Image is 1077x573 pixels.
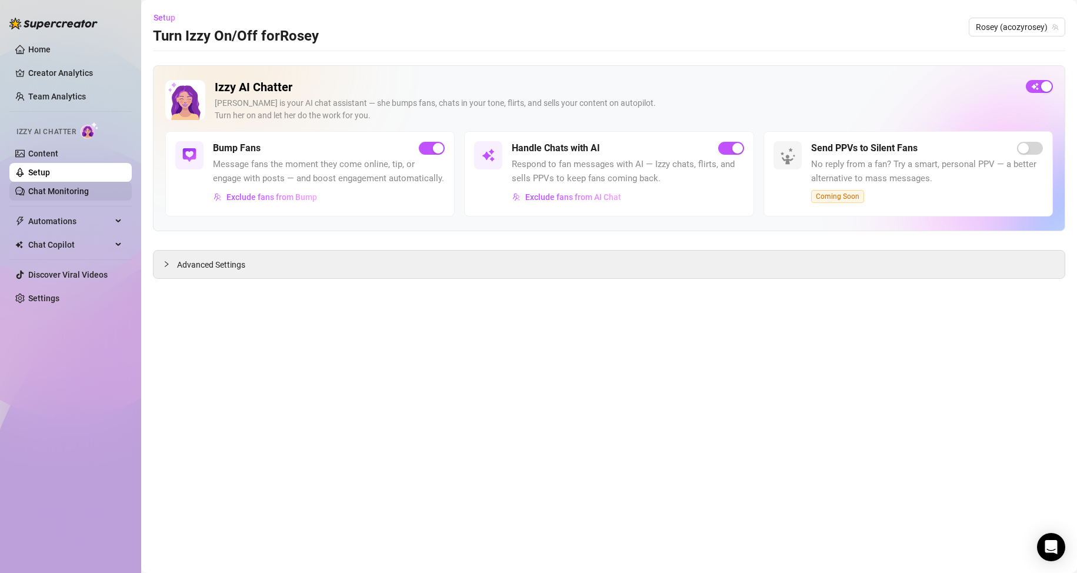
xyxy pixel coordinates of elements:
a: Chat Monitoring [28,186,89,196]
a: Discover Viral Videos [28,270,108,279]
img: silent-fans-ppv-o-N6Mmdf.svg [780,148,799,166]
a: Content [28,149,58,158]
span: collapsed [163,261,170,268]
h3: Turn Izzy On/Off for Rosey [153,27,319,46]
span: Respond to fan messages with AI — Izzy chats, flirts, and sells PPVs to keep fans coming back. [512,158,743,185]
button: Exclude fans from Bump [213,188,318,206]
span: Advanced Settings [177,258,245,271]
a: Creator Analytics [28,64,122,82]
span: Chat Copilot [28,235,112,254]
h5: Handle Chats with AI [512,141,600,155]
div: [PERSON_NAME] is your AI chat assistant — she bumps fans, chats in your tone, flirts, and sells y... [215,97,1016,122]
a: Settings [28,294,59,303]
span: team [1052,24,1059,31]
h5: Bump Fans [213,141,261,155]
span: Izzy AI Chatter [16,126,76,138]
span: Setup [154,13,175,22]
a: Setup [28,168,50,177]
span: thunderbolt [15,216,25,226]
span: Rosey (acozyrosey) [976,18,1058,36]
div: Open Intercom Messenger [1037,533,1065,561]
button: Setup [153,8,185,27]
span: Message fans the moment they come online, tip, or engage with posts — and boost engagement automa... [213,158,445,185]
a: Team Analytics [28,92,86,101]
img: svg%3e [214,193,222,201]
h5: Send PPVs to Silent Fans [811,141,918,155]
img: logo-BBDzfeDw.svg [9,18,98,29]
span: Exclude fans from Bump [226,192,317,202]
img: svg%3e [182,148,196,162]
img: Chat Copilot [15,241,23,249]
div: collapsed [163,258,177,271]
button: Exclude fans from AI Chat [512,188,622,206]
img: Izzy AI Chatter [165,80,205,120]
span: Coming Soon [811,190,864,203]
a: Home [28,45,51,54]
img: svg%3e [512,193,521,201]
span: Automations [28,212,112,231]
span: No reply from a fan? Try a smart, personal PPV — a better alternative to mass messages. [811,158,1043,185]
span: Exclude fans from AI Chat [525,192,621,202]
img: AI Chatter [81,122,99,139]
img: svg%3e [481,148,495,162]
h2: Izzy AI Chatter [215,80,1016,95]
